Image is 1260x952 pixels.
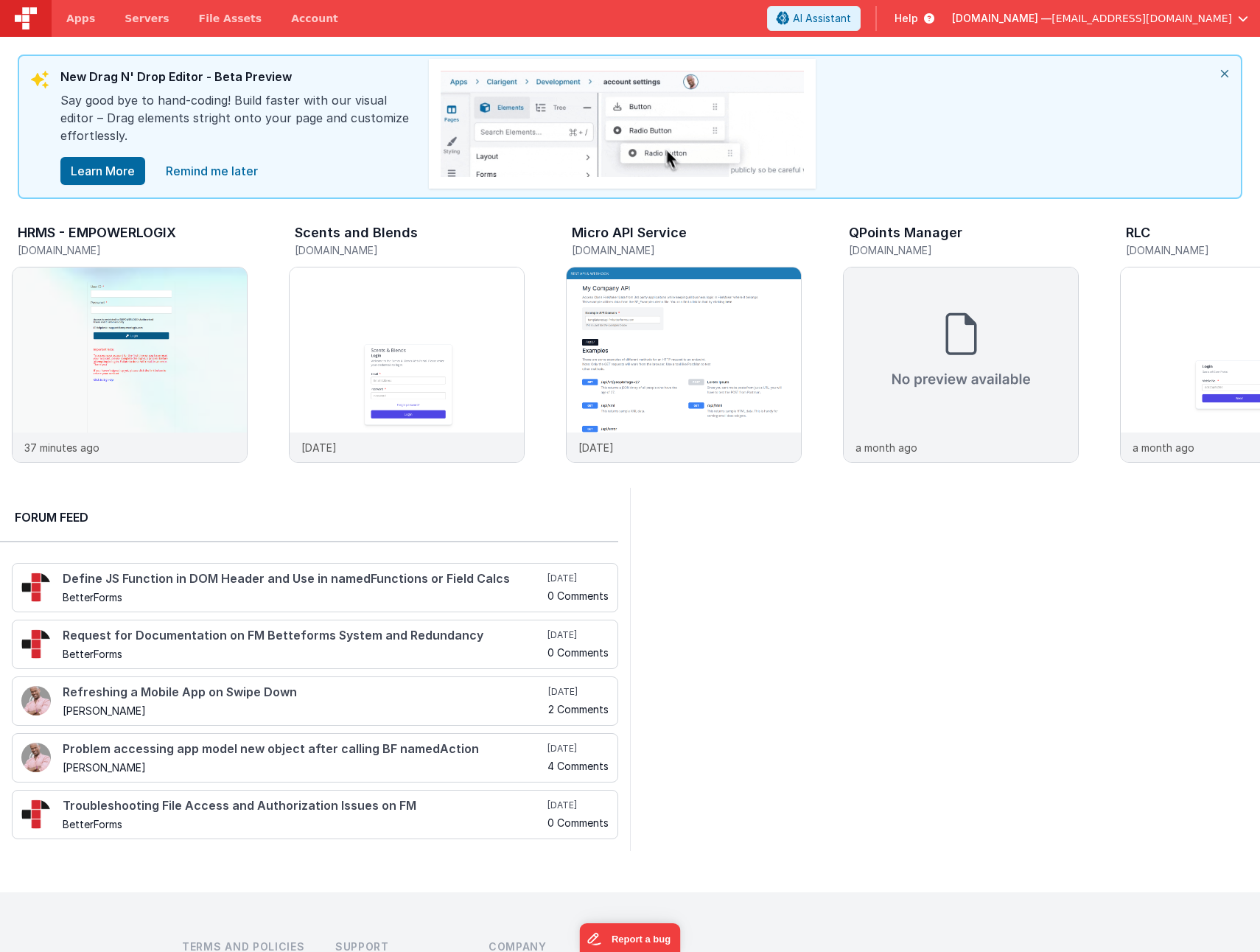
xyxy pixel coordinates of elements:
[12,620,618,669] a: Request for Documentation on FM Betteforms System and Redundancy BetterForms [DATE] 0 Comments
[21,629,51,659] img: 295_2.png
[199,11,262,26] span: File Assets
[63,629,545,643] h4: Request for Documentation on FM Betteforms System and Redundancy
[547,743,609,755] h5: [DATE]
[895,11,918,26] span: Help
[21,743,51,772] img: 411_2.png
[1126,225,1150,240] h3: RLC
[547,647,609,658] h5: 0 Comments
[572,225,687,240] h3: Micro API Service
[12,733,618,783] a: Problem accessing app model new object after calling BF namedAction [PERSON_NAME] [DATE] 4 Comments
[767,6,861,31] button: AI Assistant
[548,686,609,698] h5: [DATE]
[572,245,802,256] h5: [DOMAIN_NAME]
[63,819,545,830] h5: BetterForms
[793,11,851,26] span: AI Assistant
[578,440,614,455] p: [DATE]
[1208,56,1241,91] i: close
[1051,11,1232,26] span: [EMAIL_ADDRESS][DOMAIN_NAME]
[21,686,51,715] img: 411_2.png
[849,245,1079,256] h5: [DOMAIN_NAME]
[157,156,267,186] a: close
[125,11,169,26] span: Servers
[295,245,525,256] h5: [DOMAIN_NAME]
[63,799,545,813] h4: Troubleshooting File Access and Authorization Issues on FM
[66,11,95,26] span: Apps
[63,686,545,699] h4: Refreshing a Mobile App on Swipe Down
[60,91,414,156] div: Say good bye to hand-coding! Build faster with our visual editor – Drag elements stright onto you...
[547,590,609,601] h5: 0 Comments
[21,799,51,829] img: 295_2.png
[12,563,618,612] a: Define JS Function in DOM Header and Use in namedFunctions or Field Calcs BetterForms [DATE] 0 Co...
[547,573,609,584] h5: [DATE]
[952,11,1248,26] button: [DOMAIN_NAME] — [EMAIL_ADDRESS][DOMAIN_NAME]
[12,676,618,726] a: Refreshing a Mobile App on Swipe Down [PERSON_NAME] [DATE] 2 Comments
[301,440,337,455] p: [DATE]
[18,225,176,240] h3: HRMS - EMPOWERLOGIX
[855,440,917,455] p: a month ago
[60,68,414,91] div: New Drag N' Drop Editor - Beta Preview
[18,245,248,256] h5: [DOMAIN_NAME]
[63,648,545,659] h5: BetterForms
[952,11,1051,26] span: [DOMAIN_NAME] —
[548,704,609,715] h5: 2 Comments
[547,760,609,771] h5: 4 Comments
[295,225,418,240] h3: Scents and Blends
[15,508,603,526] h2: Forum Feed
[63,573,545,586] h4: Define JS Function in DOM Header and Use in namedFunctions or Field Calcs
[63,705,545,716] h5: [PERSON_NAME]
[63,762,545,773] h5: [PERSON_NAME]
[547,817,609,828] h5: 0 Comments
[63,743,545,756] h4: Problem accessing app model new object after calling BF namedAction
[547,629,609,641] h5: [DATE]
[547,799,609,811] h5: [DATE]
[60,157,145,185] button: Learn More
[849,225,962,240] h3: QPoints Manager
[1133,440,1194,455] p: a month ago
[21,573,51,602] img: 295_2.png
[12,790,618,839] a: Troubleshooting File Access and Authorization Issues on FM BetterForms [DATE] 0 Comments
[63,592,545,603] h5: BetterForms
